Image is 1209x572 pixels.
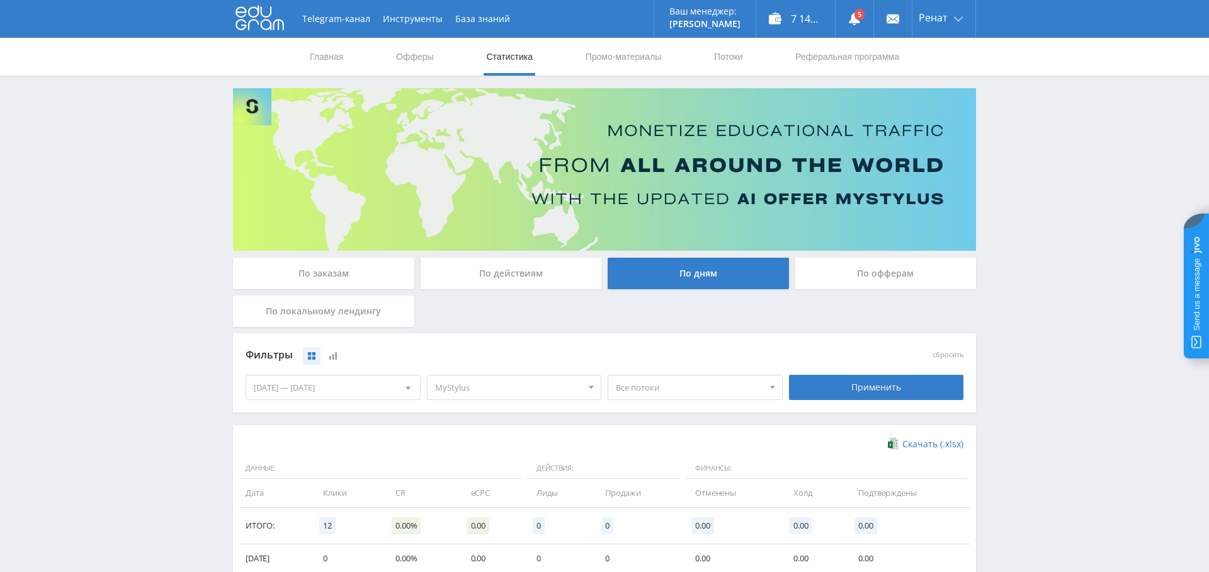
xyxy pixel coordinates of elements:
[319,517,336,534] span: 12
[616,375,763,399] span: Все потоки
[854,517,877,534] span: 0.00
[669,6,741,16] p: Ваш менеджер:
[794,38,900,76] a: Реферальная программа
[467,517,489,534] span: 0.00
[239,479,310,507] td: Дата
[383,479,458,507] td: CR
[458,479,525,507] td: eCPC
[795,258,977,289] div: По офферам
[683,479,781,507] td: Отменены
[713,38,744,76] a: Потоки
[310,479,383,507] td: Клики
[533,517,545,534] span: 0
[686,458,967,479] span: Финансы:
[781,479,846,507] td: Холд
[239,458,521,479] span: Данные:
[919,13,948,23] span: Ренат
[233,295,414,327] div: По локальному лендингу
[524,479,593,507] td: Лиды
[395,38,435,76] a: Офферы
[584,38,662,76] a: Промо-материалы
[485,38,534,76] a: Статистика
[246,375,420,399] div: [DATE] — [DATE]
[902,439,963,449] span: Скачать (.xlsx)
[421,258,602,289] div: По действиям
[233,258,414,289] div: По заказам
[246,346,783,365] div: Фильтры
[601,517,613,534] span: 0
[790,517,812,534] span: 0.00
[669,19,741,29] p: [PERSON_NAME]
[888,437,899,450] img: xlsx
[789,375,964,400] div: Применить
[593,479,683,507] td: Продажи
[233,88,976,251] img: Banner
[846,479,970,507] td: Подтверждены
[239,508,310,544] td: Итого:
[435,375,582,399] span: MyStylus
[309,38,344,76] a: Главная
[691,517,713,534] span: 0.00
[933,351,963,359] button: сбросить
[888,438,963,450] a: Скачать (.xlsx)
[527,458,679,479] span: Действия:
[392,517,421,534] span: 0.00%
[608,258,789,289] div: По дням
